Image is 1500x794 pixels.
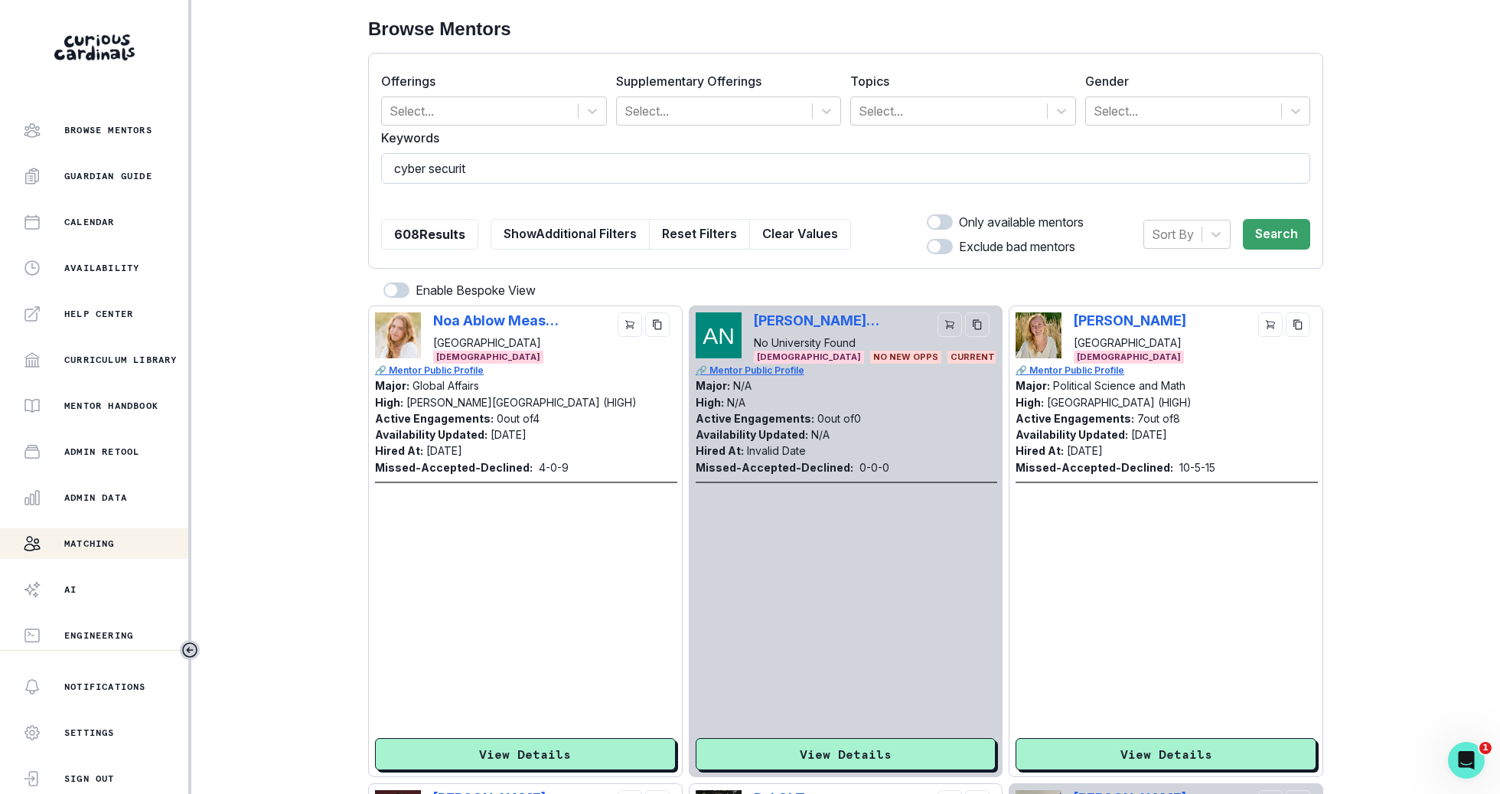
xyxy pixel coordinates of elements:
p: [GEOGRAPHIC_DATA] [1074,335,1186,351]
p: Noa Ablow Measelle [433,312,559,328]
p: Help Center [64,308,133,320]
p: Admin Retool [64,446,139,458]
p: N/A [727,396,745,409]
p: Political Science and Math [1053,379,1185,392]
label: Supplementary Offerings [616,72,833,90]
button: Clear Values [749,219,851,250]
p: Curriculum Library [64,354,178,366]
button: View Details [696,738,996,770]
p: [GEOGRAPHIC_DATA] [433,335,559,351]
p: Notifications [64,681,146,693]
p: High: [375,396,403,409]
button: copy [645,312,670,337]
button: cart [1258,312,1283,337]
button: cart [618,312,642,337]
span: 1 [1479,742,1492,754]
button: View Details [1016,738,1316,770]
label: Offerings [381,72,598,90]
p: Availability [64,262,139,274]
p: Calendar [64,216,115,228]
button: copy [965,312,990,337]
p: Hired At: [696,444,744,457]
p: 0 out of 4 [497,412,540,425]
p: Invalid Date [747,444,806,457]
input: Plays violin? Basketball? Roblox? etc. [381,153,1310,184]
label: Keywords [381,129,1301,147]
p: Major: [1016,379,1050,392]
p: Major: [696,379,730,392]
p: N/A [811,428,830,441]
button: View Details [375,738,676,770]
img: Picture of Phoebe Dragseth [1016,312,1061,358]
button: Toggle sidebar [180,640,200,660]
p: Hired At: [375,444,423,457]
a: 🔗 Mentor Public Profile [696,364,998,377]
p: 608 Results [394,225,465,243]
p: [PERSON_NAME] [PERSON_NAME] [754,312,880,328]
p: Missed-Accepted-Declined: [375,459,533,475]
p: 10 - 5 - 15 [1179,459,1215,475]
p: Major: [375,379,409,392]
p: [DATE] [1131,428,1167,441]
p: Active Engagements: [696,412,814,425]
button: cart [937,312,962,337]
span: [DEMOGRAPHIC_DATA] [754,351,864,364]
button: ShowAdditional Filters [491,219,650,250]
span: No New Opps [870,351,941,364]
p: High: [1016,396,1044,409]
img: Curious Cardinals Logo [54,34,135,60]
p: Global Affairs [412,379,479,392]
p: 7 out of 8 [1137,412,1180,425]
p: [DATE] [1067,444,1103,457]
button: Reset Filters [649,219,750,250]
p: Only available mentors [959,213,1084,231]
span: [DEMOGRAPHIC_DATA] [1074,351,1184,364]
p: [PERSON_NAME] [1074,312,1186,328]
p: [DATE] [491,428,527,441]
p: N/A [733,379,752,392]
p: 0 - 0 - 0 [859,459,889,475]
p: Engineering [64,629,133,642]
p: Settings [64,727,115,739]
p: AI [64,583,77,596]
p: High: [696,396,724,409]
p: Missed-Accepted-Declined: [1016,459,1173,475]
p: Enable Bespoke View [416,281,536,299]
label: Topics [850,72,1067,90]
iframe: Intercom live chat [1448,742,1485,779]
label: Gender [1085,72,1302,90]
p: 4 - 0 - 9 [539,459,569,475]
p: 0 out of 0 [817,412,861,425]
p: Mentor Handbook [64,400,158,412]
p: Browse Mentors [64,124,152,136]
span: CURRENTLY ONBOARDING [947,351,1073,364]
button: Search [1243,219,1310,250]
p: Admin Data [64,492,127,504]
a: 🔗 Mentor Public Profile [1016,364,1318,377]
span: [DEMOGRAPHIC_DATA] [433,351,543,364]
p: Active Engagements: [375,412,494,425]
p: Guardian Guide [64,170,152,182]
p: Availability Updated: [696,428,808,441]
p: Matching [64,538,115,550]
p: Sign Out [64,773,115,785]
p: No University Found [754,335,880,351]
img: Picture of Alexandra Garrison Neville [696,312,742,358]
p: [GEOGRAPHIC_DATA] (HIGH) [1047,396,1192,409]
h2: Browse Mentors [368,18,1323,41]
p: Active Engagements: [1016,412,1134,425]
button: copy [1286,312,1310,337]
p: Exclude bad mentors [959,237,1075,256]
p: Hired At: [1016,444,1064,457]
p: [DATE] [426,444,462,457]
p: Missed-Accepted-Declined: [696,459,853,475]
a: 🔗 Mentor Public Profile [375,364,677,377]
img: Picture of Noa Ablow Measelle [375,312,421,358]
p: Availability Updated: [375,428,487,441]
p: [PERSON_NAME][GEOGRAPHIC_DATA] (HIGH) [406,396,637,409]
p: Availability Updated: [1016,428,1128,441]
